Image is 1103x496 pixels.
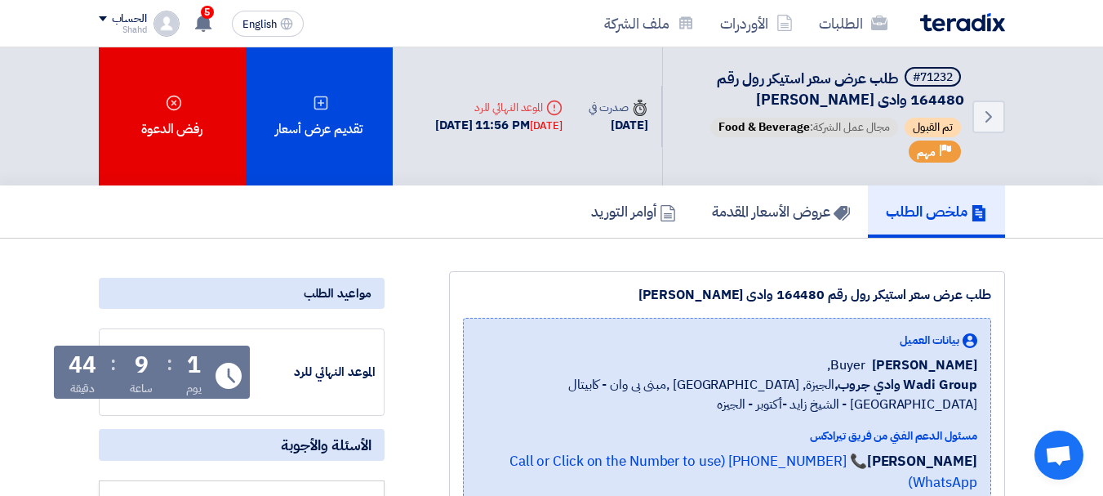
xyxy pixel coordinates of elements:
img: Teradix logo [920,13,1005,32]
div: 1 [187,354,201,377]
div: Shahd [99,25,147,34]
div: ساعة [130,380,153,397]
div: الموعد النهائي للرد [435,99,563,116]
h5: طلب عرض سعر استيكر رول رقم 164480 وادى فود السادات [683,67,964,109]
span: بيانات العميل [900,332,959,349]
a: Open chat [1034,431,1083,480]
span: مجال عمل الشركة: [710,118,898,137]
h5: ملخص الطلب [886,202,987,221]
img: profile_test.png [153,11,180,37]
div: رفض الدعوة [99,47,246,185]
div: تقديم عرض أسعار [246,47,393,185]
span: الجيزة, [GEOGRAPHIC_DATA] ,مبنى بى وان - كابيتال [GEOGRAPHIC_DATA] - الشيخ زايد -أكتوبر - الجيزه [477,375,977,414]
h5: أوامر التوريد [591,202,676,221]
button: English [232,11,304,37]
div: [DATE] [589,116,647,135]
div: يوم [186,380,202,397]
a: الأوردرات [707,4,806,42]
div: صدرت في [589,99,647,116]
div: : [167,349,172,378]
span: طلب عرض سعر استيكر رول رقم 164480 وادى [PERSON_NAME] [717,67,964,110]
span: 5 [201,6,214,19]
a: أوامر التوريد [573,185,694,238]
h5: عروض الأسعار المقدمة [712,202,850,221]
div: الموعد النهائي للرد [253,363,376,382]
span: English [242,19,277,30]
span: Buyer, [827,355,865,375]
span: الأسئلة والأجوبة [281,436,371,454]
div: مواعيد الطلب [99,278,385,309]
div: : [110,349,116,378]
span: Food & Beverage [718,118,810,136]
strong: [PERSON_NAME] [867,451,977,471]
div: مسئول الدعم الفني من فريق تيرادكس [477,427,977,445]
b: Wadi Group وادي جروب, [834,375,977,395]
div: [DATE] [530,118,563,134]
a: 📞 [PHONE_NUMBER] (Call or Click on the Number to use WhatsApp) [509,451,977,493]
div: 44 [69,354,96,377]
a: ملف الشركة [591,4,707,42]
span: مهم [917,145,936,160]
div: [DATE] 11:56 PM [435,116,563,135]
div: 9 [135,354,149,377]
a: عروض الأسعار المقدمة [694,185,868,238]
div: دقيقة [70,380,96,397]
div: #71232 [913,72,953,83]
span: تم القبول [905,118,961,137]
a: ملخص الطلب [868,185,1005,238]
a: الطلبات [806,4,901,42]
span: [PERSON_NAME] [872,355,977,375]
div: الحساب [112,12,147,26]
div: طلب عرض سعر استيكر رول رقم 164480 وادى [PERSON_NAME] [463,285,991,305]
